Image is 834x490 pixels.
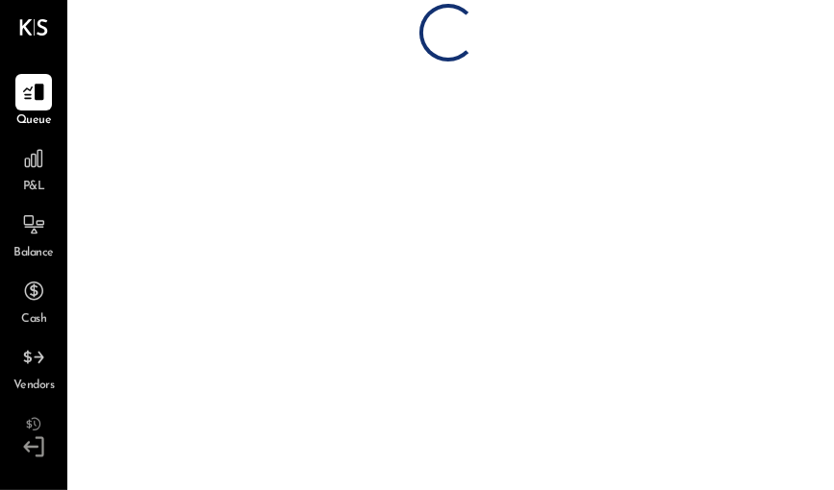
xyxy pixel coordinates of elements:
[16,112,52,130] span: Queue
[1,273,66,329] a: Cash
[1,74,66,130] a: Queue
[1,405,66,461] a: Journal Entries
[21,311,46,329] span: Cash
[13,378,55,395] span: Vendors
[1,339,66,395] a: Vendors
[1,140,66,196] a: P&L
[1,207,66,262] a: Balance
[23,179,45,196] span: P&L
[13,245,54,262] span: Balance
